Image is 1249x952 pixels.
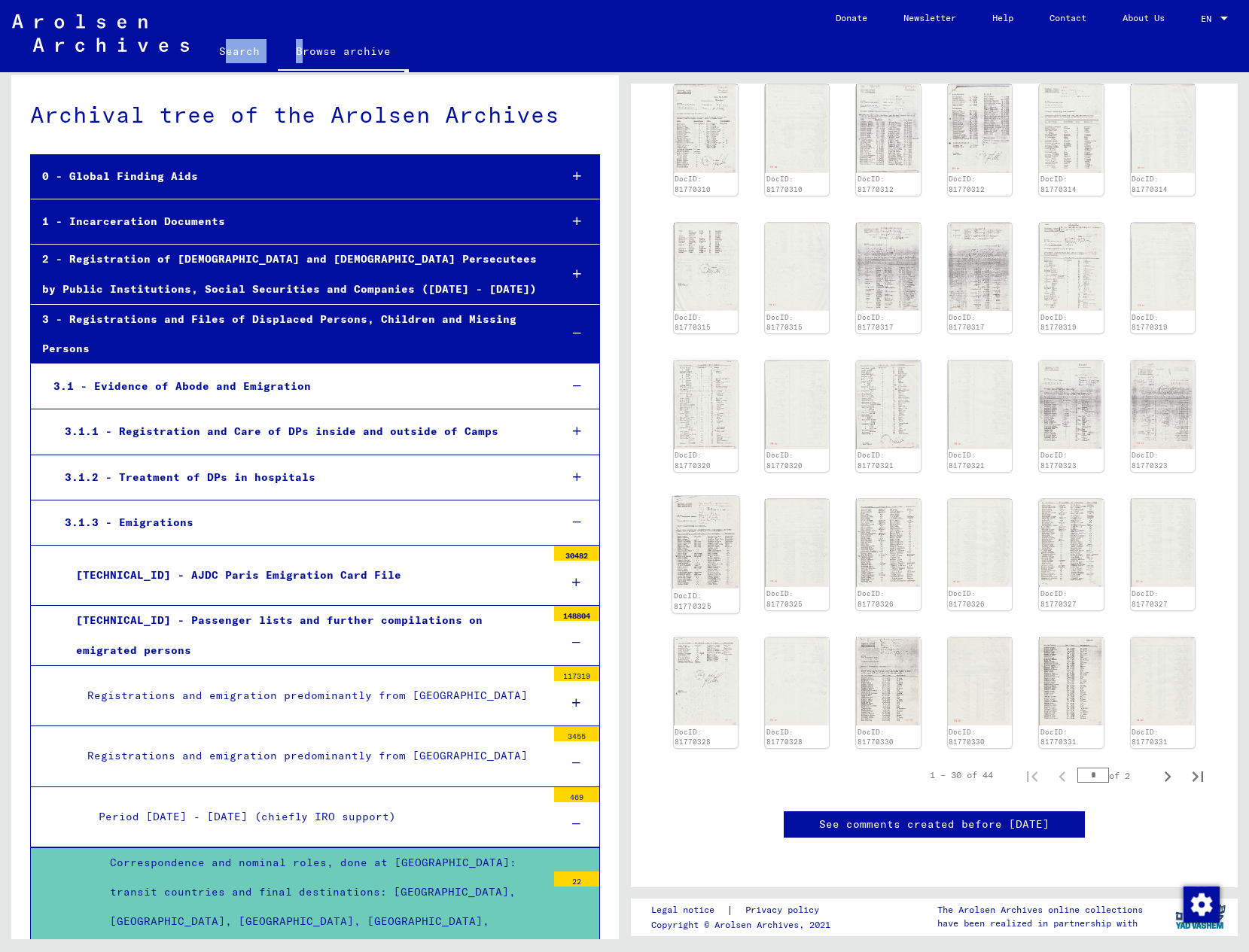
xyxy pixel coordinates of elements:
a: DocID: 81770314 [1132,175,1168,193]
a: DocID: 81770320 [766,451,803,470]
div: of 2 [1077,768,1153,783]
p: have been realized in partnership with [937,917,1143,930]
img: 001.jpg [674,360,738,449]
span: EN [1201,14,1217,24]
a: DocID: 81770323 [1040,451,1077,470]
div: [TECHNICAL_ID] - Passenger lists and further compilations on emigrated persons [65,606,547,665]
img: 001.jpg [672,496,739,589]
div: Period [DATE] - [DATE] (chiefly IRO support) [87,802,547,832]
a: DocID: 81770320 [675,451,711,470]
img: 001.jpg [856,223,920,311]
img: 002.jpg [948,637,1012,725]
img: 001.jpg [1039,223,1103,311]
a: DocID: 81770319 [1132,313,1168,332]
img: 002.jpg [948,84,1012,172]
a: Browse archive [278,33,409,72]
div: 2 - Registration of [DEMOGRAPHIC_DATA] and [DEMOGRAPHIC_DATA] Persecutees by Public Institutions,... [31,245,547,303]
a: DocID: 81770330 [949,728,985,747]
img: 002.jpg [1131,637,1195,725]
a: DocID: 81770321 [858,451,894,470]
a: DocID: 81770330 [858,728,894,747]
div: 3.1 - Evidence of Abode and Emigration [42,372,548,401]
div: 469 [554,787,599,802]
p: The Arolsen Archives online collections [937,903,1143,917]
img: 002.jpg [765,360,829,449]
p: Copyright © Arolsen Archives, 2021 [651,918,837,932]
img: 001.jpg [1039,84,1103,172]
a: Legal notice [651,902,727,918]
div: 3.1.3 - Emigrations [53,508,548,537]
a: DocID: 81770327 [1132,589,1168,608]
img: 001.jpg [674,84,738,172]
a: See comments created before [DATE] [819,817,1049,832]
div: 3.1.2 - Treatment of DPs in hospitals [53,463,548,492]
a: DocID: 81770325 [673,591,711,610]
a: DocID: 81770310 [675,175,711,193]
div: Registrations and emigration predominantly from [GEOGRAPHIC_DATA] [76,741,547,771]
a: DocID: 81770314 [1040,175,1077,193]
a: DocID: 81770326 [858,589,894,608]
a: DocID: 81770331 [1040,728,1077,747]
a: DocID: 81770326 [949,589,985,608]
div: 1 - Incarceration Documents [31,207,547,236]
a: Search [201,33,278,69]
img: 001.jpg [856,360,920,449]
img: 001.jpg [1039,637,1103,725]
button: Next page [1153,760,1183,790]
a: DocID: 81770312 [949,175,985,193]
button: Previous page [1047,760,1077,790]
a: DocID: 81770310 [766,175,803,193]
button: First page [1017,760,1047,790]
a: DocID: 81770317 [949,313,985,332]
a: DocID: 81770319 [1040,313,1077,332]
img: Arolsen_neg.svg [12,14,189,52]
div: 22 [554,871,599,887]
a: DocID: 81770328 [675,728,711,747]
a: DocID: 81770315 [675,313,711,332]
img: 002.jpg [765,223,829,311]
img: 002.jpg [765,84,829,172]
img: 002.jpg [765,499,829,587]
div: 30482 [554,546,599,561]
img: 001.jpg [1039,499,1103,587]
img: 001.jpg [674,223,738,311]
a: DocID: 81770328 [766,728,803,747]
div: 3 - Registrations and Files of Displaced Persons, Children and Missing Persons [31,305,547,363]
img: 002.jpg [948,360,1012,449]
div: 1 – 30 of 44 [930,768,993,782]
img: 001.jpg [1039,360,1103,449]
div: Registrations and emigration predominantly from [GEOGRAPHIC_DATA] [76,681,547,710]
img: 002.jpg [948,223,1012,311]
div: [TECHNICAL_ID] - AJDC Paris Emigration Card File [65,561,547,590]
div: 148804 [554,606,599,621]
img: 002.jpg [765,637,829,725]
a: DocID: 81770315 [766,313,803,332]
div: 3455 [554,726,599,741]
div: Archival tree of the Arolsen Archives [30,98,600,132]
div: 3.1.1 - Registration and Care of DPs inside and outside of Camps [53,417,548,446]
img: yv_logo.png [1172,898,1229,935]
img: 002.jpg [1131,223,1195,311]
a: DocID: 81770325 [766,589,803,608]
img: 002.jpg [1131,84,1195,172]
div: 117319 [554,666,599,681]
img: 002.jpg [1131,360,1195,449]
img: 001.jpg [856,84,920,172]
div: 0 - Global Finding Aids [31,162,547,191]
a: DocID: 81770312 [858,175,894,193]
img: 001.jpg [856,637,920,725]
img: 001.jpg [856,499,920,587]
button: Last page [1183,760,1213,790]
a: Privacy policy [733,902,837,918]
img: 002.jpg [1131,499,1195,587]
a: DocID: 81770327 [1040,589,1077,608]
img: 001.jpg [674,637,738,725]
a: DocID: 81770323 [1132,451,1168,470]
div: | [651,902,837,918]
a: DocID: 81770317 [858,313,894,332]
img: 002.jpg [948,499,1012,587]
img: Change consent [1184,887,1220,923]
a: DocID: 81770331 [1132,728,1168,747]
a: DocID: 81770321 [949,451,985,470]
